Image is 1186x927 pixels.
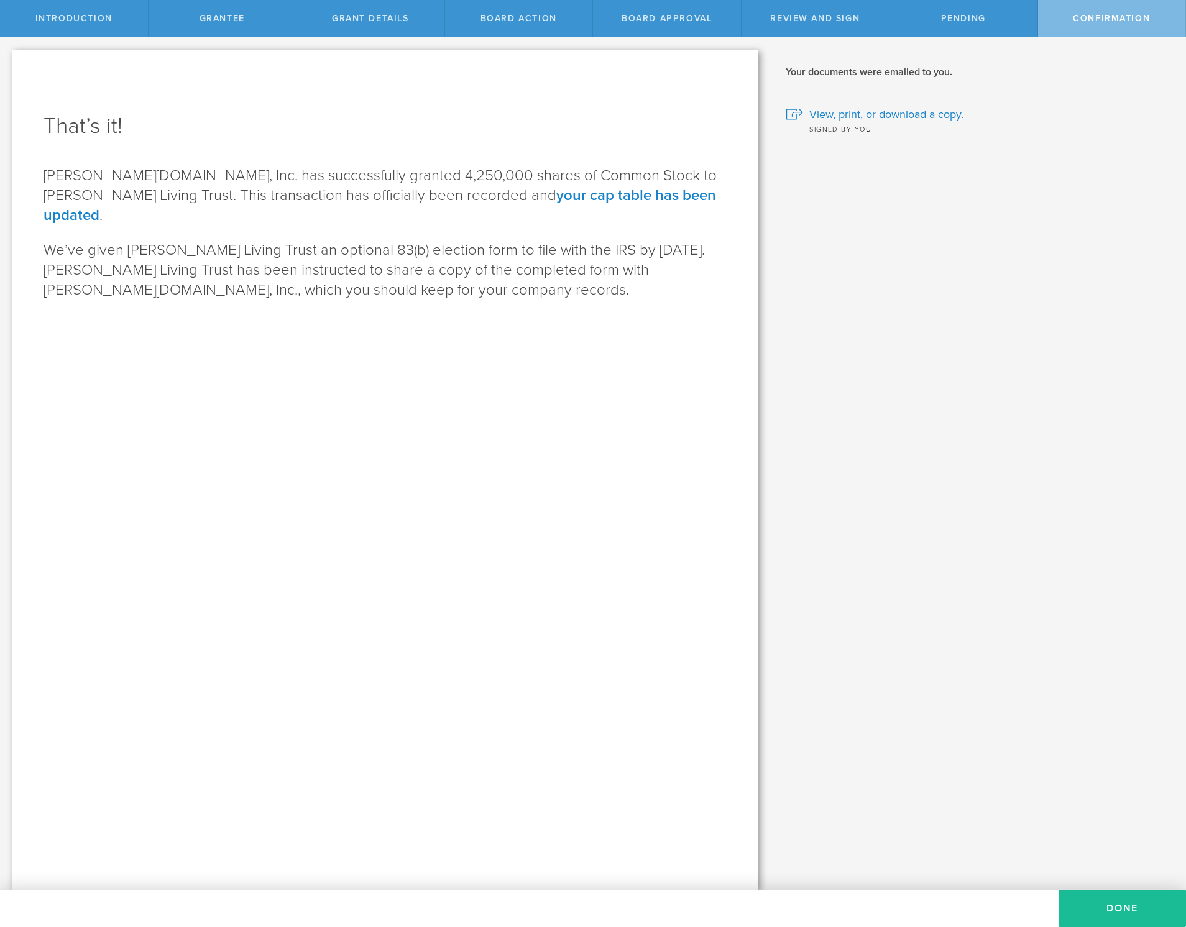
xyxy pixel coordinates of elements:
[480,13,557,24] span: Board Action
[1059,890,1186,927] button: Done
[941,13,986,24] span: Pending
[200,13,245,24] span: Grantee
[770,13,860,24] span: Review and Sign
[622,13,712,24] span: Board Approval
[809,106,963,122] span: View, print, or download a copy.
[35,13,113,24] span: Introduction
[786,65,1167,79] h2: Your documents were emailed to you.
[44,111,727,141] h1: That’s it!
[44,240,727,300] p: We’ve given [PERSON_NAME] Living Trust an optional 83(b) election form to file with the IRS by [D...
[44,166,727,226] p: [PERSON_NAME][DOMAIN_NAME], Inc. has successfully granted 4,250,000 shares of Common Stock to [PE...
[1073,13,1150,24] span: Confirmation
[332,13,409,24] span: Grant Details
[786,122,1167,135] div: Signed by you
